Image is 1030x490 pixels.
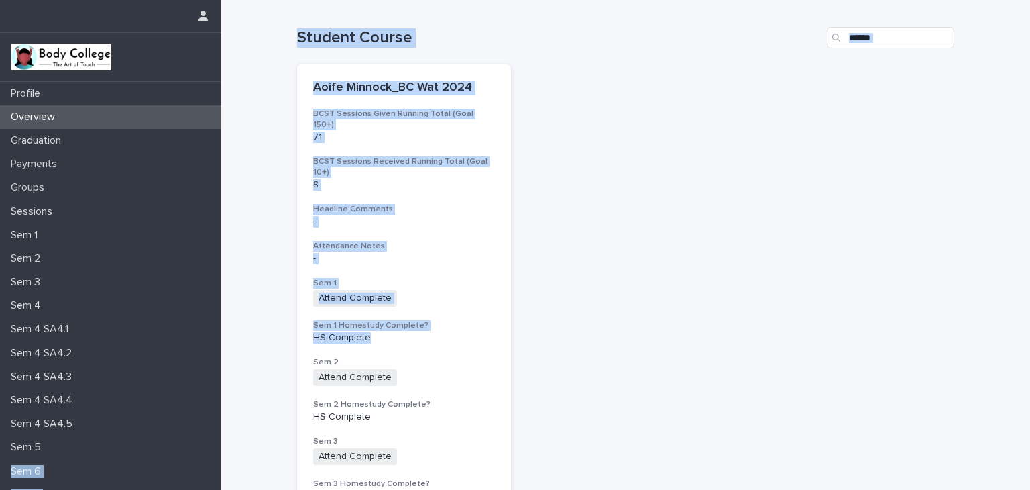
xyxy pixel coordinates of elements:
[313,253,495,264] div: -
[313,156,495,178] h3: BCST Sessions Received Running Total (Goal 10+)
[313,109,495,130] h3: BCST Sessions Given Running Total (Goal 150+)
[313,132,495,143] p: 71
[313,436,495,447] h3: Sem 3
[5,465,52,478] p: Sem 6
[827,27,954,48] input: Search
[5,158,68,170] p: Payments
[313,448,397,465] span: Attend Complete
[5,394,83,407] p: Sem 4 SA4.4
[313,399,495,410] h3: Sem 2 Homestudy Complete?
[5,323,79,336] p: Sem 4 SA4.1
[5,181,55,194] p: Groups
[5,111,66,124] p: Overview
[5,87,51,100] p: Profile
[5,276,51,289] p: Sem 3
[5,299,52,312] p: Sem 4
[313,241,495,252] h3: Attendance Notes
[5,205,63,218] p: Sessions
[313,357,495,368] h3: Sem 2
[313,179,495,191] p: 8
[313,204,495,215] h3: Headline Comments
[11,44,111,70] img: xvtzy2PTuGgGH0xbwGb2
[313,81,495,95] p: Aoife Minnock_BC Wat 2024
[313,320,495,331] h3: Sem 1 Homestudy Complete?
[313,369,397,386] span: Attend Complete
[313,479,495,489] h3: Sem 3 Homestudy Complete?
[5,229,48,242] p: Sem 1
[313,332,495,344] p: HS Complete
[5,441,52,454] p: Sem 5
[313,278,495,289] h3: Sem 1
[5,252,51,265] p: Sem 2
[313,411,495,423] p: HS Complete
[5,134,72,147] p: Graduation
[5,371,82,383] p: Sem 4 SA4.3
[5,418,83,430] p: Sem 4 SA4.5
[297,28,821,48] h1: Student Course
[313,290,397,307] span: Attend Complete
[5,347,82,360] p: Sem 4 SA4.2
[313,216,495,228] div: -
